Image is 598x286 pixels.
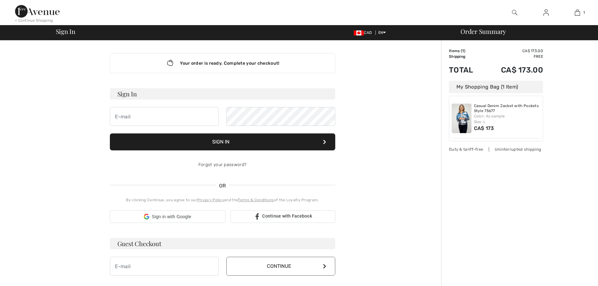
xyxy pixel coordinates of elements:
span: Continue with Facebook [262,213,312,219]
a: Forgot your password? [198,162,246,167]
span: CA$ 173 [474,125,494,131]
img: Casual Denim Jacket with Pockets Style 75677 [452,104,471,133]
img: Canadian Dollar [354,30,364,35]
td: CA$ 173.00 [483,59,543,81]
img: 1ère Avenue [15,5,60,18]
td: Total [449,59,483,81]
td: Items ( ) [449,48,483,54]
img: search the website [512,9,517,16]
div: Order Summary [453,28,594,35]
td: CA$ 173.00 [483,48,543,54]
button: Sign In [110,133,335,150]
input: E-mail [110,257,219,276]
span: Sign in with Google [152,213,191,220]
span: CAD [354,30,374,35]
a: Terms & Conditions [238,198,274,202]
img: My Bag [575,9,580,16]
button: Continue [226,257,335,276]
div: Duty & tariff-free | Uninterrupted shipping [449,146,543,152]
span: 1 [583,10,585,15]
span: 1 [462,49,464,53]
h3: Sign In [110,88,335,100]
div: By clicking Continue, you agree to our and the of the Loyalty Program. [110,197,335,203]
div: < Continue Shopping [15,18,53,23]
div: Your order is ready. Complete your checkout! [110,53,335,73]
a: Casual Denim Jacket with Pockets Style 75677 [474,104,541,113]
a: Sign In [538,9,554,17]
span: EN [378,30,386,35]
td: Shipping [449,54,483,59]
input: E-mail [110,107,219,126]
a: Privacy Policy [197,198,224,202]
h3: Guest Checkout [110,238,335,249]
div: Sign in with Google [110,210,225,223]
a: 1 [562,9,593,16]
td: Free [483,54,543,59]
div: My Shopping Bag (1 Item) [449,81,543,93]
span: OR [216,182,229,190]
img: My Info [543,9,549,16]
a: Continue with Facebook [230,210,335,223]
span: Sign In [56,28,75,35]
div: Color: As sample Size: L [474,113,541,125]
